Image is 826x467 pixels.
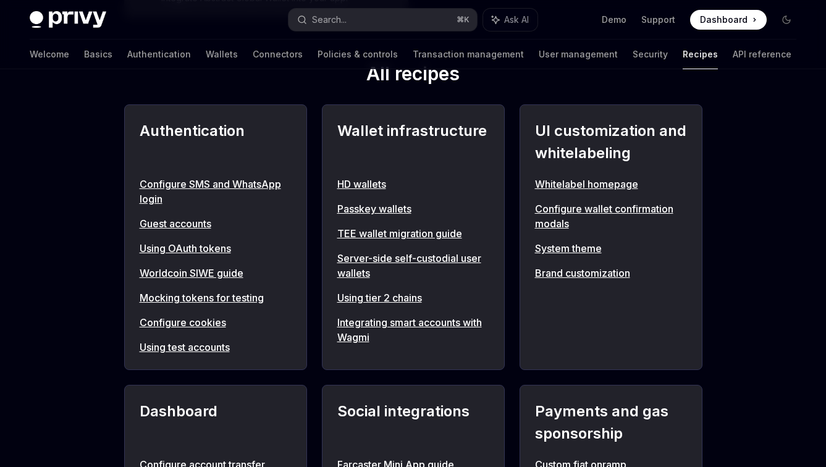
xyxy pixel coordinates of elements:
[337,315,489,345] a: Integrating smart accounts with Wagmi
[457,15,470,25] span: ⌘ K
[337,226,489,241] a: TEE wallet migration guide
[641,14,675,26] a: Support
[140,177,292,206] a: Configure SMS and WhatsApp login
[84,40,112,69] a: Basics
[633,40,668,69] a: Security
[337,120,489,164] h2: Wallet infrastructure
[602,14,626,26] a: Demo
[253,40,303,69] a: Connectors
[700,14,748,26] span: Dashboard
[535,266,687,280] a: Brand customization
[206,40,238,69] a: Wallets
[140,315,292,330] a: Configure cookies
[30,40,69,69] a: Welcome
[140,290,292,305] a: Mocking tokens for testing
[733,40,791,69] a: API reference
[539,40,618,69] a: User management
[30,11,106,28] img: dark logo
[337,251,489,280] a: Server-side self-custodial user wallets
[483,9,537,31] button: Ask AI
[535,120,687,164] h2: UI customization and whitelabeling
[127,40,191,69] a: Authentication
[140,216,292,231] a: Guest accounts
[318,40,398,69] a: Policies & controls
[535,177,687,191] a: Whitelabel homepage
[683,40,718,69] a: Recipes
[535,201,687,231] a: Configure wallet confirmation modals
[337,201,489,216] a: Passkey wallets
[124,62,702,90] h2: All recipes
[140,120,292,164] h2: Authentication
[140,400,292,445] h2: Dashboard
[140,266,292,280] a: Worldcoin SIWE guide
[312,12,347,27] div: Search...
[535,400,687,445] h2: Payments and gas sponsorship
[289,9,477,31] button: Search...⌘K
[337,177,489,191] a: HD wallets
[690,10,767,30] a: Dashboard
[140,340,292,355] a: Using test accounts
[337,400,489,445] h2: Social integrations
[504,14,529,26] span: Ask AI
[413,40,524,69] a: Transaction management
[140,241,292,256] a: Using OAuth tokens
[337,290,489,305] a: Using tier 2 chains
[535,241,687,256] a: System theme
[777,10,796,30] button: Toggle dark mode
